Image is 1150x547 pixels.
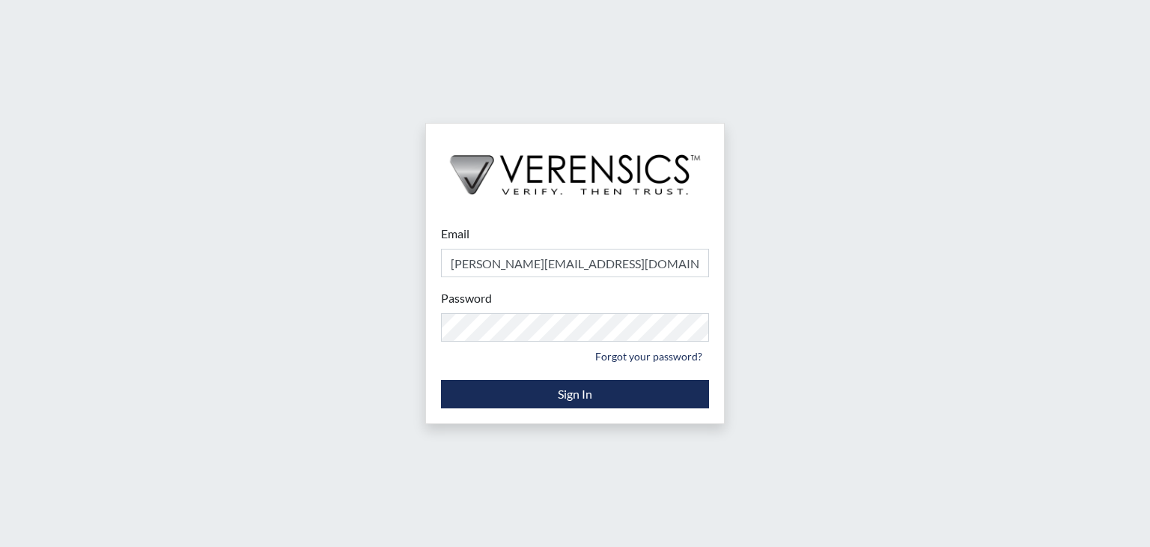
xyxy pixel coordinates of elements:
img: logo-wide-black.2aad4157.png [426,124,724,211]
input: Email [441,249,709,277]
a: Forgot your password? [588,345,709,368]
button: Sign In [441,380,709,408]
label: Email [441,225,469,243]
label: Password [441,289,492,307]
